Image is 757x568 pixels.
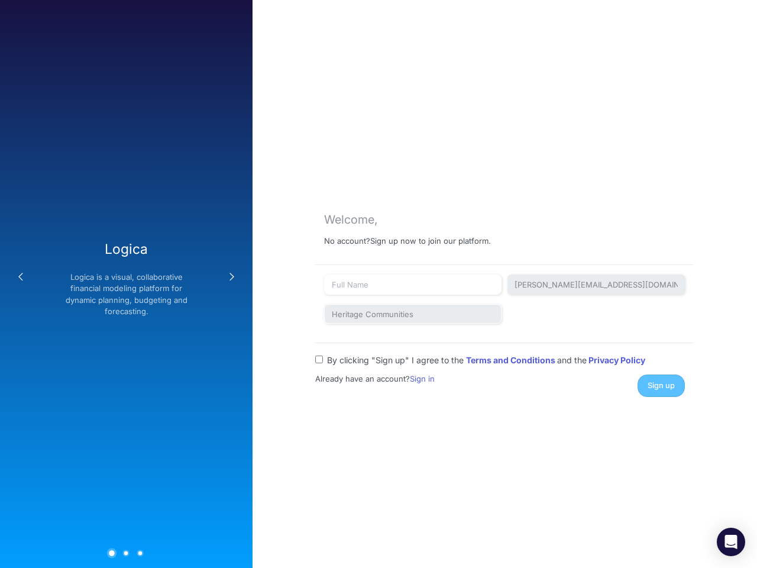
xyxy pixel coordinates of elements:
h6: No account? [324,237,685,256]
button: 2 [123,550,130,556]
label: By clicking "Sign up" I agree to the and the [327,354,645,366]
div: Open Intercom Messenger [717,528,745,556]
a: Sign in [410,374,435,383]
div: Welcome, [324,213,685,227]
input: Organization [324,304,502,324]
input: Full Name [324,275,502,295]
h6: Already have an account? [315,375,491,384]
a: Privacy Policy [588,355,645,365]
button: Previous [9,265,33,289]
input: name@company.com [507,275,685,295]
p: Sign up now to join our platform. [370,237,491,246]
a: Terms and Conditions [466,355,557,365]
p: Logica is a visual, collaborative financial modeling platform for dynamic planning, budgeting and... [57,272,196,318]
button: 3 [137,550,144,556]
button: 1 [107,548,117,558]
button: Next [220,265,244,289]
h3: Logica [57,241,196,257]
